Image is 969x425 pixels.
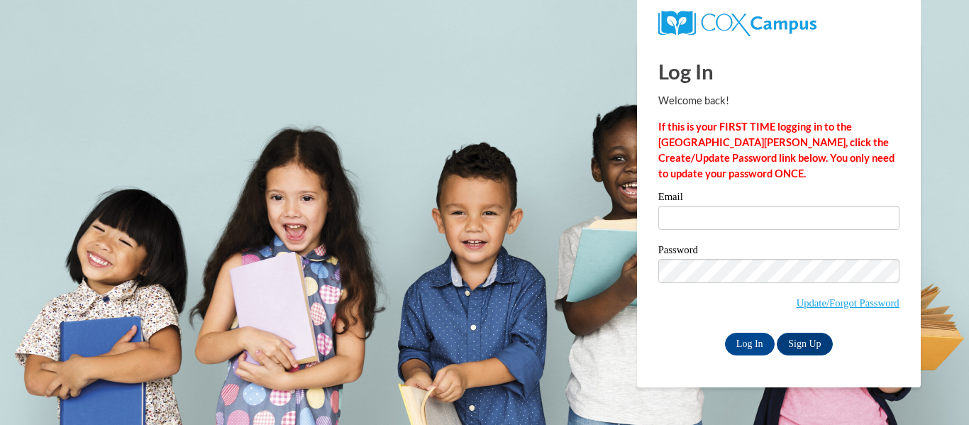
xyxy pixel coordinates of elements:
[777,333,832,355] a: Sign Up
[658,11,816,36] img: COX Campus
[658,245,899,259] label: Password
[658,57,899,86] h1: Log In
[658,192,899,206] label: Email
[658,121,895,180] strong: If this is your FIRST TIME logging in to the [GEOGRAPHIC_DATA][PERSON_NAME], click the Create/Upd...
[658,16,816,28] a: COX Campus
[797,297,899,309] a: Update/Forgot Password
[725,333,775,355] input: Log In
[658,93,899,109] p: Welcome back!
